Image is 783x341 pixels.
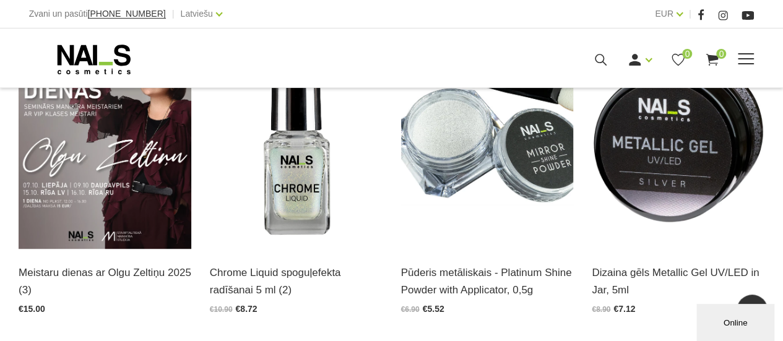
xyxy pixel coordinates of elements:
[401,264,574,298] a: Pūderis metāliskais - Platinum Shine Powder with Applicator, 0,5g
[689,6,691,22] span: |
[704,52,720,67] a: 0
[210,12,383,249] img: Dizaina produkts spilgtā spoguļa efekta radīšanai.LIETOŠANA: Pirms lietošanas nepieciešams sakrat...
[592,12,764,249] img: Metallic Gel UV/LED ir intensīvi pigmentets metala dizaina gēls, kas palīdz radīt reljefu zīmējum...
[19,12,191,249] img: ✨ Meistaru dienas ar Olgu Zeltiņu 2025 ✨ RUDENS / Seminārs manikīra meistariem Liepāja – 7. okt.,...
[592,264,764,298] a: Dizaina gēls Metallic Gel UV/LED in Jar, 5ml
[19,264,191,298] a: Meistaru dienas ar Olgu Zeltiņu 2025 (3)
[716,49,726,59] span: 0
[401,12,574,249] img: Augstas kvalitātes, metāliskā spoguļefekta dizaina pūderis lieliskam spīdumam. Šobrīd aktuāls spi...
[181,6,213,21] a: Latviešu
[682,49,692,59] span: 0
[235,304,257,314] span: €8.72
[29,6,166,22] div: Zvani un pasūti
[172,6,175,22] span: |
[613,304,635,314] span: €7.12
[655,6,673,21] a: EUR
[401,305,420,314] span: €6.90
[670,52,686,67] a: 0
[423,304,444,314] span: €5.52
[88,9,166,19] a: [PHONE_NUMBER]
[210,305,233,314] span: €10.90
[210,264,383,298] a: Chrome Liquid spoguļefekta radīšanai 5 ml (2)
[592,305,610,314] span: €8.90
[696,301,777,341] iframe: chat widget
[19,304,45,314] span: €15.00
